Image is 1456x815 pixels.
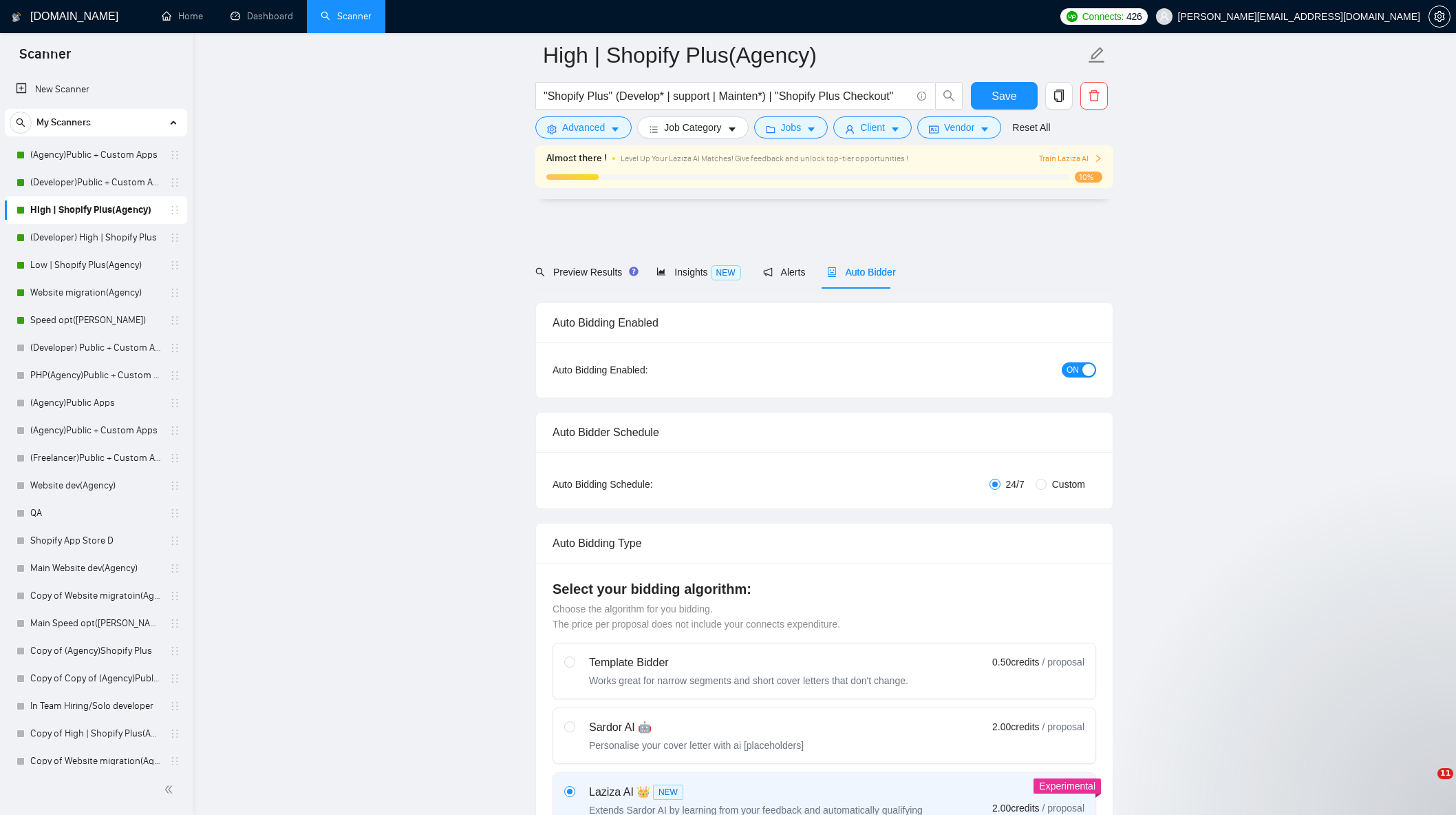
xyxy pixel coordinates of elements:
span: Vendor [944,120,974,135]
a: Copy of (Agency)Shopify Plus [30,637,161,665]
span: search [936,90,962,102]
li: My Scanners [5,109,187,803]
span: holder [169,342,180,353]
span: Advanced [562,120,605,135]
span: right [1094,154,1102,163]
a: (Freelancer)Public + Custom Apps [30,444,161,472]
button: userClientcaret-down [833,116,912,138]
a: Speed opt([PERSON_NAME]) [30,307,161,334]
a: Website migration(Agency) [30,279,161,307]
span: caret-down [890,124,900,134]
a: New Scanner [16,76,176,103]
span: 426 [1126,9,1142,24]
span: bars [649,124,659,134]
a: Copy of Website migratoin(Agency) [30,582,161,610]
a: PHP(Agency)Public + Custom Apps [30,362,161,389]
button: idcardVendorcaret-down [917,116,1001,138]
a: Low | Shopify Plus(Agency) [30,251,161,279]
span: / proposal [1042,801,1084,815]
div: Auto Bidder Schedule [553,413,1096,452]
div: Template Bidder [589,654,908,671]
button: search [935,82,963,110]
a: homeHome [162,10,203,22]
span: Experimental [1039,781,1095,792]
span: Client [860,120,885,135]
iframe: Intercom live chat [1409,768,1442,801]
span: holder [169,260,180,271]
div: Works great for narrow segments and short cover letters that don't change. [589,674,908,688]
div: Personalise your cover letter with ai [placeholders] [589,739,804,752]
a: Website dev(Agency) [30,472,161,499]
span: caret-down [806,124,816,134]
span: setting [547,124,557,134]
a: (Agency)Public + Custom Apps [30,141,161,169]
span: Jobs [781,120,802,135]
span: edit [1088,46,1106,64]
span: Train Laziza AI [1039,152,1102,165]
span: setting [1429,11,1450,22]
span: user [1159,12,1169,21]
button: delete [1080,82,1108,110]
a: Copy of High | Shopify Plus(Agency) [30,720,161,747]
span: robot [827,267,837,277]
div: Tooltip anchor [628,265,640,278]
a: (Developer) High | Shopify Plus [30,224,161,251]
a: (Developer)Public + Custom Apps [30,169,161,196]
span: copy [1046,90,1072,102]
button: search [10,112,32,134]
span: holder [169,287,180,298]
span: 24/7 [1000,477,1030,492]
span: Custom [1047,477,1091,492]
span: holder [169,232,180,243]
span: search [10,118,31,127]
span: holder [169,646,180,657]
span: Scanner [8,44,82,73]
a: Main Speed opt([PERSON_NAME]) [30,610,161,637]
li: New Scanner [5,76,187,103]
a: (Agency)Public + Custom Apps [30,417,161,444]
span: notification [763,267,773,277]
a: Copy of Copy of (Agency)Public + Custom Apps [30,665,161,692]
span: Alerts [763,267,806,278]
button: Save [971,82,1038,110]
span: 👑 [636,784,650,801]
span: holder [169,728,180,739]
span: 0.50 credits [992,654,1039,670]
a: dashboardDashboard [231,10,293,22]
span: holder [169,701,180,712]
span: holder [169,618,180,629]
span: idcard [929,124,939,134]
span: Choose the algorithm for you bidding. The price per proposal does not include your connects expen... [553,603,840,630]
span: holder [169,508,180,519]
span: caret-down [727,124,737,134]
span: holder [169,425,180,436]
a: (Agency)Public Apps [30,389,161,417]
button: setting [1428,6,1450,28]
a: Copy of Website migration(Agency) [30,747,161,775]
span: Level Up Your Laziza AI Matches! Give feedback and unlock top-tier opportunities ! [621,154,908,163]
button: settingAdvancedcaret-down [535,116,632,138]
a: setting [1428,11,1450,22]
img: logo [12,6,21,28]
div: Laziza AI [589,784,933,801]
span: Insights [656,267,740,278]
span: delete [1081,90,1107,102]
button: copy [1045,82,1073,110]
button: folderJobscaret-down [754,116,828,138]
span: 2.00 credits [992,719,1039,734]
span: holder [169,398,180,409]
span: holder [169,673,180,684]
span: 10% [1075,172,1102,183]
span: user [845,124,855,134]
span: 11 [1437,768,1453,779]
span: NEW [711,265,741,280]
span: holder [169,480,180,491]
span: ON [1067,362,1079,378]
span: search [535,267,545,277]
span: Preview Results [535,267,634,278]
span: folder [766,124,775,134]
span: Almost there ! [546,151,607,166]
span: area-chart [656,267,666,276]
span: caret-down [610,124,620,134]
input: Scanner name... [543,38,1085,72]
